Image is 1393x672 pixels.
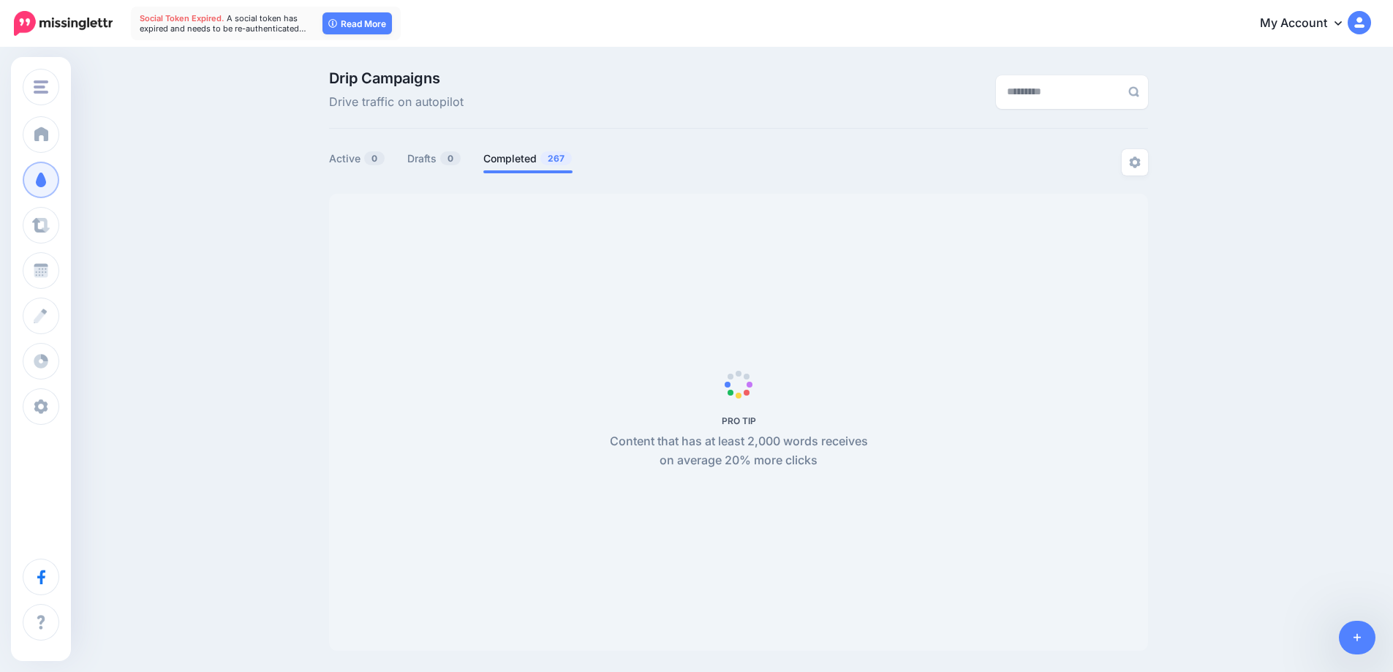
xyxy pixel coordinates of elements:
a: My Account [1245,6,1371,42]
span: Drip Campaigns [329,71,464,86]
span: A social token has expired and needs to be re-authenticated… [140,13,306,34]
img: menu.png [34,80,48,94]
span: 0 [364,151,385,165]
a: Active0 [329,150,385,167]
a: Drafts0 [407,150,461,167]
span: 0 [440,151,461,165]
a: Completed267 [483,150,573,167]
img: Missinglettr [14,11,113,36]
h5: PRO TIP [602,415,876,426]
span: Drive traffic on autopilot [329,93,464,112]
span: Social Token Expired. [140,13,224,23]
img: search-grey-6.png [1128,86,1139,97]
span: 267 [540,151,572,165]
a: Read More [322,12,392,34]
p: Content that has at least 2,000 words receives on average 20% more clicks [602,432,876,470]
img: settings-grey.png [1129,156,1141,168]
